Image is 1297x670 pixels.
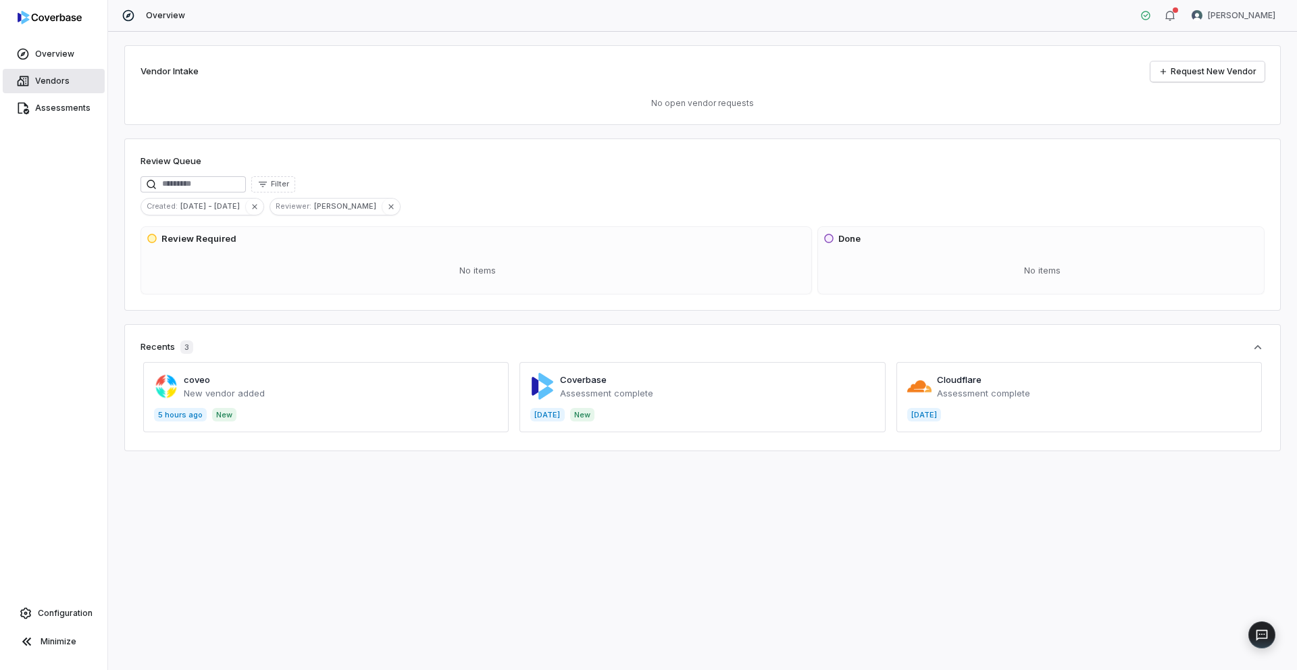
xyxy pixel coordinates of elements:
a: coveo [184,374,210,385]
button: Minimize [5,628,102,655]
h3: Done [838,232,861,246]
span: Created : [141,200,180,212]
p: No open vendor requests [141,98,1265,109]
div: Recents [141,340,193,354]
span: [PERSON_NAME] [314,200,382,212]
div: No items [823,253,1261,288]
h1: Review Queue [141,155,201,168]
img: Adeola Ajiginni avatar [1192,10,1202,21]
span: 3 [180,340,193,354]
span: Overview [35,49,74,59]
span: Filter [271,179,289,189]
a: Cloudflare [937,374,982,385]
span: [PERSON_NAME] [1208,10,1275,21]
h3: Review Required [161,232,236,246]
img: logo-D7KZi-bG.svg [18,11,82,24]
button: Adeola Ajiginni avatar[PERSON_NAME] [1184,5,1283,26]
span: Overview [146,10,185,21]
span: Vendors [35,76,70,86]
span: Minimize [41,636,76,647]
a: Request New Vendor [1150,61,1265,82]
span: Configuration [38,608,93,619]
a: Vendors [3,69,105,93]
button: Recents3 [141,340,1265,354]
a: Configuration [5,601,102,625]
button: Filter [251,176,295,192]
span: Assessments [35,103,91,113]
a: Coverbase [560,374,607,385]
div: No items [147,253,809,288]
span: Reviewer : [270,200,314,212]
a: Assessments [3,96,105,120]
a: Overview [3,42,105,66]
h2: Vendor Intake [141,65,199,78]
span: [DATE] - [DATE] [180,200,245,212]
